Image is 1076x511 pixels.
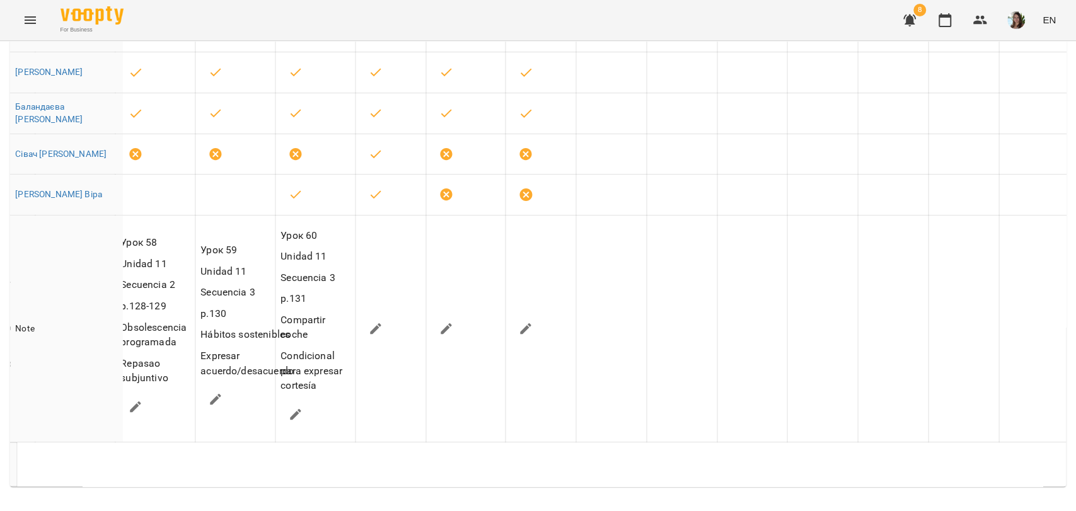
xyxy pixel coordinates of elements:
p: Repasao subjuntivo [120,356,187,386]
button: Menu [15,5,45,35]
a: [PERSON_NAME] [16,67,83,77]
a: Сівач [PERSON_NAME] [16,149,107,159]
p: Expresar acuerdo/desacuerdo [200,348,294,378]
span: EN [1043,13,1056,26]
p: Unidad 11 [120,256,187,272]
button: EN [1038,8,1061,32]
p: p.131 [281,291,344,306]
p: Condicional para expresar cortesía [281,348,344,393]
p: Unidad 11 [200,264,294,279]
p: Урок 59 [200,243,294,258]
p: Hábitos sostenibles [200,327,294,342]
p: Compartir coche [281,313,344,342]
p: p.130 [200,306,294,321]
a: [PERSON_NAME] Віра [16,189,103,199]
p: Secuencia 3 [281,270,344,285]
p: Урок 60 [281,228,344,243]
p: Secuencia 2 [120,277,187,292]
a: Баландаєва [PERSON_NAME] [16,101,83,124]
img: Voopty Logo [61,6,124,25]
p: p.128-129 [120,299,187,314]
img: 7a10c5ef298c1f51b8572f6d9a290e18.jpeg [1007,11,1025,29]
p: Урок 58 [120,235,187,250]
td: Note [10,215,124,442]
p: Unidad 11 [281,249,344,264]
span: For Business [61,26,124,34]
p: Obsolescencia programada [120,320,187,350]
span: 8 [913,4,926,16]
p: Secuencia 3 [200,285,294,300]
